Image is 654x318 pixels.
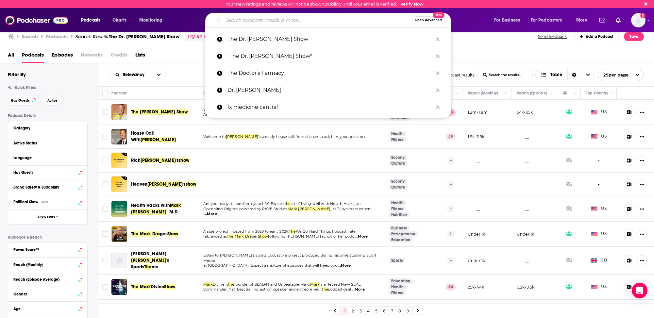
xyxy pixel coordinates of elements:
span: [PERSON_NAME] [140,109,175,115]
button: Show More [8,209,87,224]
span: 's weekly house call. Your chance to ask him your questions. [258,134,367,139]
span: We Do Hard Things Podcast (later [296,229,357,234]
a: Episodes [52,50,73,63]
p: Audience & Reach [8,235,88,240]
p: 64k-95k [517,109,533,115]
span: Table [550,73,562,77]
span: Divine is [213,282,228,287]
a: The Mark Divine Show [111,279,127,295]
a: Search Results:The Dr. [PERSON_NAME] Show [75,33,179,40]
span: Quick Filters [14,85,36,90]
a: Verify Now [400,2,424,7]
span: Mark [170,203,181,208]
span: ger [160,231,167,237]
p: __ [468,182,480,187]
a: Rich Hyman's show [111,153,127,168]
button: open menu [527,15,572,25]
span: America and empowering you to take ownership of your health. Hosted by [203,112,340,117]
span: Has Guests [11,99,30,102]
span: Active [47,99,58,102]
button: open menu [76,15,109,25]
span: rebranded as [203,234,227,239]
span: The Dr. [PERSON_NAME] Show [109,33,179,40]
span: Listen to [PERSON_NAME]'s sports podcast - a project produced during his time studying Sport Media [203,253,376,263]
p: 6.3k-9.5k [517,284,535,290]
span: The [131,231,139,237]
span: Mark [235,234,244,239]
svg: Email not verified [640,13,646,18]
span: , M.D. [166,209,179,215]
span: Toggle select row [102,231,108,237]
span: Charts [112,16,126,25]
span: US [591,109,607,115]
span: Toggle select row [102,109,108,115]
span: show [186,181,197,187]
span: Commander, NYT Best Selling author, speaker and entrepreneur. [203,287,321,292]
a: House Call With[PERSON_NAME] [131,130,196,143]
p: Under 1k [517,231,534,237]
a: Entrepreneur [389,231,418,237]
p: 29k-44k [468,284,484,290]
a: 7 [389,307,395,315]
span: For Podcasters [531,16,562,25]
p: 64 [446,284,456,290]
img: Alex Hyman's Sports Theme [111,253,127,268]
button: Show More Button [637,107,647,117]
a: 2 [350,307,356,315]
a: [PERSON_NAME][PERSON_NAME]'s SportsTheme [131,251,196,270]
span: Toggle select row [102,206,108,212]
button: Reach (Episode Average) [13,275,82,283]
span: [PERSON_NAME] [147,181,183,187]
button: Column Actions [607,90,615,97]
button: Choose View [535,69,595,81]
span: The [131,284,139,290]
p: __ [517,134,529,140]
span: The [144,264,152,270]
div: Power Score™ [13,247,76,252]
button: Open AdvancedNew [412,16,445,24]
h2: Filter By [8,71,26,77]
span: Show [176,109,188,115]
span: [PERSON_NAME] [298,207,330,211]
span: Mark [310,282,320,287]
span: For Business [494,16,520,25]
span: Toggle select row [102,284,108,290]
span: Lists [135,50,145,63]
span: OpenMind Original powered by PAVE Studios. [203,207,288,211]
span: Toggle select row [102,258,108,263]
span: founder of SEALFIT and Unbeatable Mind. [234,282,310,287]
a: Nutrition [389,212,410,217]
button: open menu [152,69,166,81]
span: Divine [151,284,164,290]
span: More [576,16,587,25]
p: -- [447,181,454,188]
a: The Dr. [PERSON_NAME] Show [205,31,451,48]
button: Category [13,124,82,132]
span: Toggle select row [102,134,108,140]
span: New [433,12,444,18]
button: Has Guests [8,95,39,106]
p: Under 1k [468,258,485,263]
p: 1.9k-3.9k [468,134,485,140]
span: Mark [203,282,213,287]
span: is a Retired Navy SEAL [320,282,361,287]
a: The Dr. Hyman Show [111,104,127,120]
span: 's [183,181,185,187]
span: The [227,234,234,239]
span: US [591,284,607,290]
span: Toggle select row [102,181,108,187]
span: Health Hacks with [131,203,170,208]
div: Has Guests [562,89,572,97]
span: Open Advanced [415,19,442,22]
p: -- [447,157,454,164]
h3: Search [22,33,38,40]
span: Show [258,234,268,239]
button: Show More Button [637,131,647,142]
a: 1 [342,307,348,315]
a: 5 [373,307,380,315]
span: Mark [140,284,151,290]
a: "The Dr. [PERSON_NAME] Show" [205,48,451,65]
img: Health Hacks with Mark Hyman, M.D. [111,201,127,217]
a: Show notifications dropdown [597,15,608,26]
